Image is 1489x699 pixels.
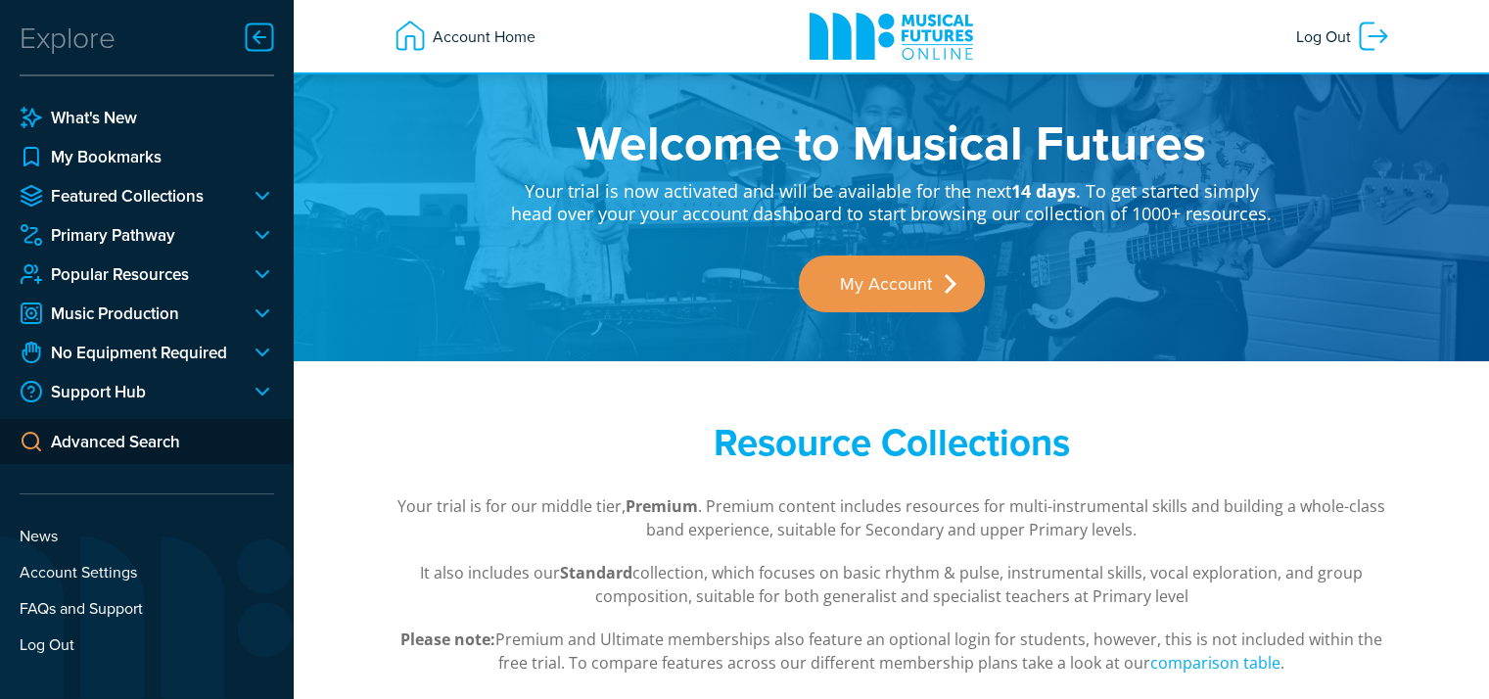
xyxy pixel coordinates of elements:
[20,18,116,57] div: Explore
[510,420,1274,465] h2: Resource Collections
[383,9,545,64] a: Account Home
[393,628,1391,675] p: Premium and Ultimate memberships also feature an optional login for students, however, this is no...
[626,495,698,517] strong: Premium
[393,494,1391,541] p: Your trial is for our middle tier, . Premium content includes resources for multi-instrumental sk...
[20,380,235,403] a: Support Hub
[1296,19,1356,54] span: Log Out
[1150,652,1280,675] a: comparison table
[799,256,985,312] a: My Account
[510,117,1274,166] h1: Welcome to Musical Futures
[20,560,274,583] a: Account Settings
[20,106,274,129] a: What's New
[20,145,274,168] a: My Bookmarks
[20,223,235,247] a: Primary Pathway
[20,596,274,620] a: FAQs and Support
[560,562,632,583] strong: Standard
[400,629,495,650] strong: Please note:
[20,524,274,547] a: News
[20,632,274,656] a: Log Out
[428,19,535,54] span: Account Home
[20,262,235,286] a: Popular Resources
[1011,179,1076,203] strong: 14 days
[20,341,235,364] a: No Equipment Required
[393,561,1391,608] p: It also includes our collection, which focuses on basic rhythm & pulse, instrumental skills, voca...
[510,166,1274,226] p: Your trial is now activated and will be available for the next . To get started simply head over ...
[1286,9,1401,64] a: Log Out
[20,184,235,208] a: Featured Collections
[20,302,235,325] a: Music Production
